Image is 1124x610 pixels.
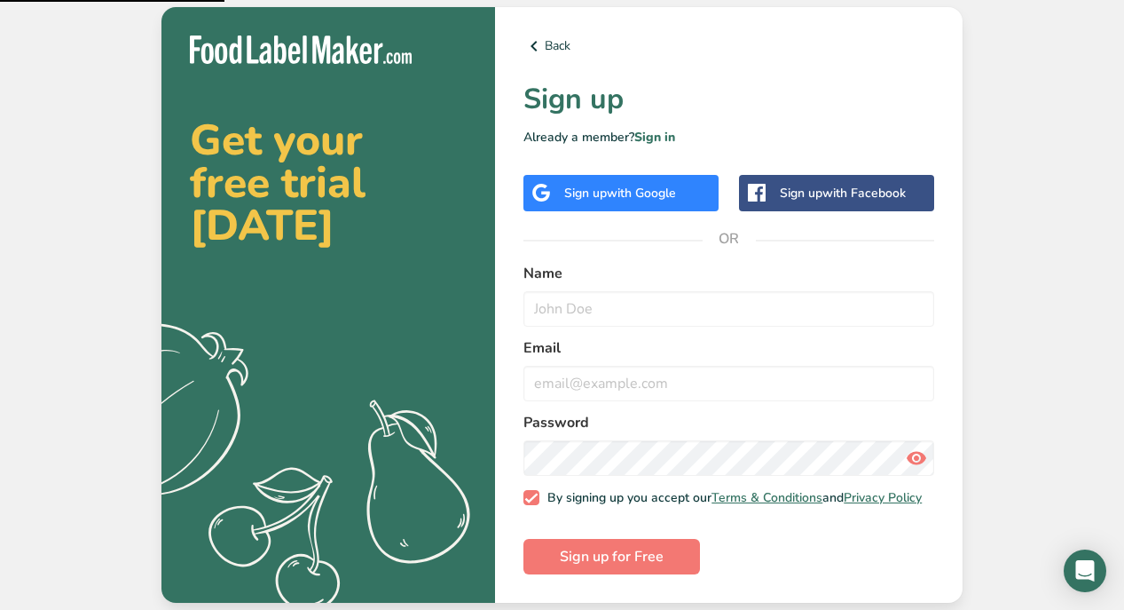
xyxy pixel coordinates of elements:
a: Back [523,36,934,57]
button: Sign up for Free [523,539,700,574]
a: Terms & Conditions [711,489,822,506]
h2: Get your free trial [DATE] [190,119,467,247]
a: Sign in [634,129,675,146]
img: Food Label Maker [190,36,412,65]
input: email@example.com [523,366,934,401]
label: Name [523,263,934,284]
span: OR [703,212,756,265]
p: Already a member? [523,128,934,147]
div: Open Intercom Messenger [1064,550,1106,592]
h1: Sign up [523,78,934,121]
span: with Google [607,185,676,202]
span: Sign up for Free [560,546,664,567]
div: Sign up [780,184,906,202]
span: By signing up you accept our and [539,490,923,506]
label: Password [523,412,934,433]
a: Privacy Policy [844,489,922,506]
div: Sign up [564,184,676,202]
input: John Doe [523,291,934,327]
span: with Facebook [822,185,906,202]
label: Email [523,337,934,359]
